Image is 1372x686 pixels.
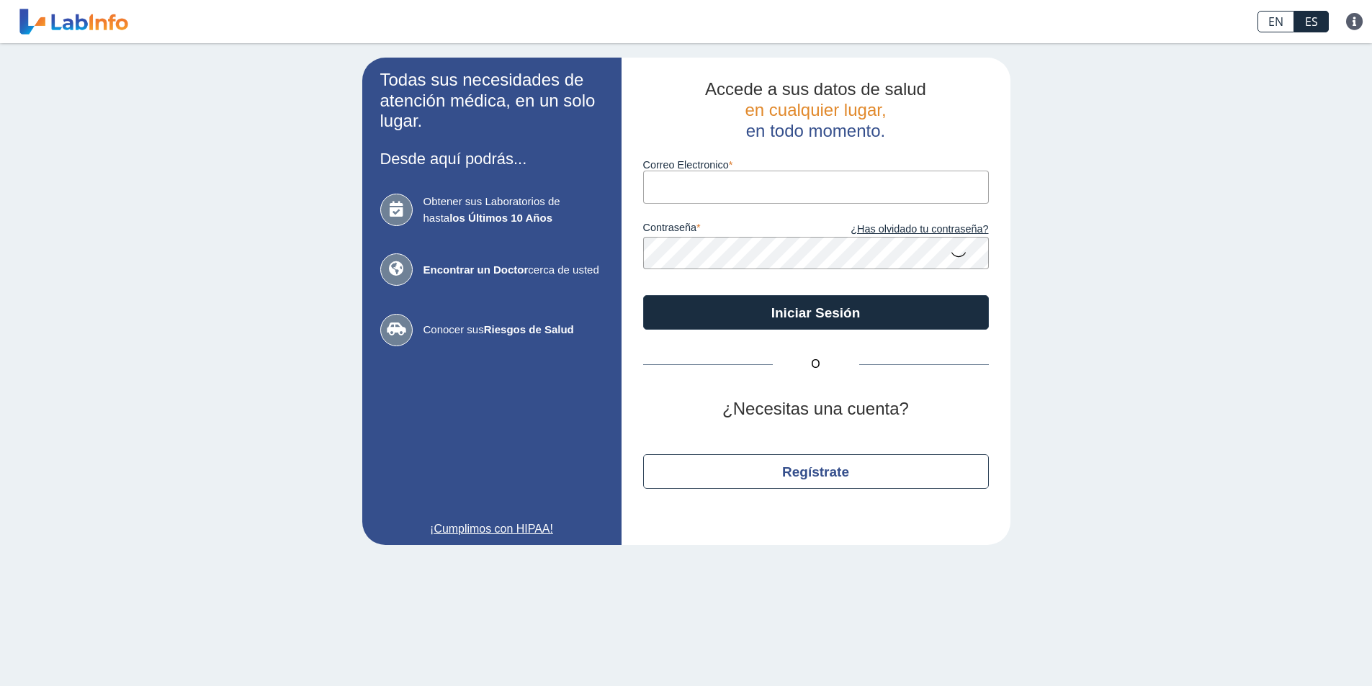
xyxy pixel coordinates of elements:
iframe: Help widget launcher [1244,630,1356,670]
h2: Todas sus necesidades de atención médica, en un solo lugar. [380,70,604,132]
button: Iniciar Sesión [643,295,989,330]
span: en cualquier lugar, [745,100,886,119]
b: Riesgos de Salud [484,323,574,335]
a: EN [1257,11,1294,32]
span: Obtener sus Laboratorios de hasta [423,194,604,226]
a: ¡Cumplimos con HIPAA! [380,520,604,538]
span: en todo momento. [746,121,885,140]
span: cerca de usted [423,262,604,279]
b: los Últimos 10 Años [449,212,552,224]
span: O [773,356,859,373]
span: Accede a sus datos de salud [705,79,926,99]
label: Correo Electronico [643,159,989,171]
a: ¿Has olvidado tu contraseña? [816,222,989,238]
h3: Desde aquí podrás... [380,150,604,168]
span: Conocer sus [423,322,604,338]
b: Encontrar un Doctor [423,263,529,276]
button: Regístrate [643,454,989,489]
label: contraseña [643,222,816,238]
h2: ¿Necesitas una cuenta? [643,399,989,420]
a: ES [1294,11,1329,32]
